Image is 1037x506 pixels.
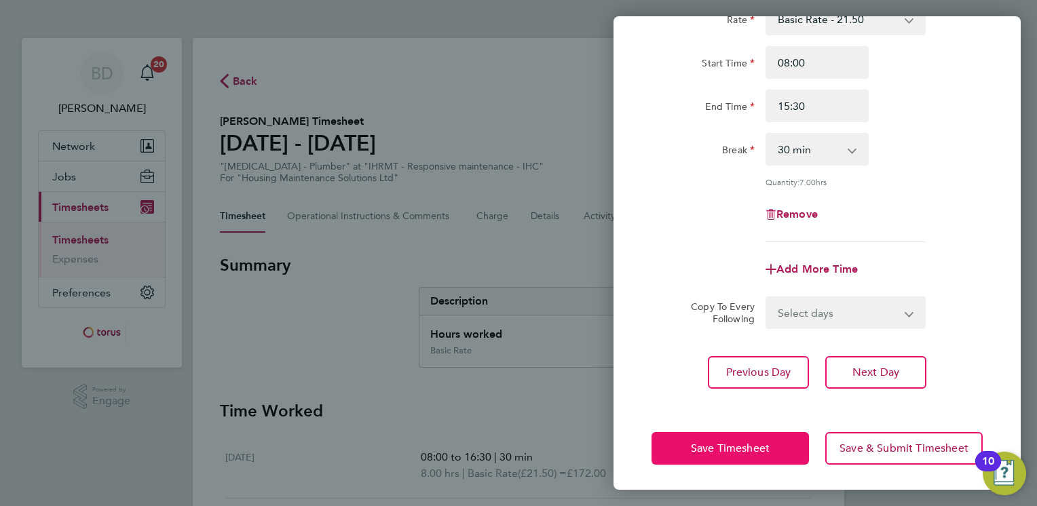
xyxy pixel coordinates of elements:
[766,209,818,220] button: Remove
[722,144,755,160] label: Break
[726,366,791,379] span: Previous Day
[766,46,869,79] input: E.g. 08:00
[825,432,983,465] button: Save & Submit Timesheet
[983,452,1026,495] button: Open Resource Center, 10 new notifications
[776,208,818,220] span: Remove
[766,90,869,122] input: E.g. 18:00
[776,262,858,275] span: Add More Time
[766,264,858,275] button: Add More Time
[705,100,755,117] label: End Time
[825,356,926,389] button: Next Day
[727,14,755,30] label: Rate
[799,176,816,187] span: 7.00
[702,57,755,73] label: Start Time
[766,176,926,187] div: Quantity: hrs
[708,356,809,389] button: Previous Day
[982,461,994,479] div: 10
[852,366,899,379] span: Next Day
[680,300,755,325] label: Copy To Every Following
[691,442,770,455] span: Save Timesheet
[840,442,968,455] span: Save & Submit Timesheet
[652,432,809,465] button: Save Timesheet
